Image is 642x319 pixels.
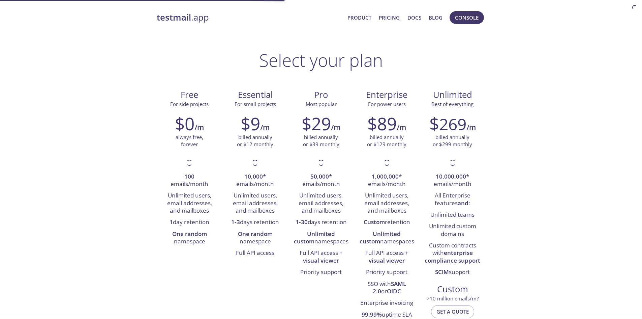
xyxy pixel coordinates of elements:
[359,171,415,190] li: * emails/month
[407,13,421,22] a: Docs
[162,171,217,190] li: emails/month
[359,247,415,267] li: Full API access +
[303,134,339,148] p: billed annually or $39 monthly
[425,171,480,190] li: * emails/month
[425,190,480,209] li: All Enterprise features :
[429,13,442,22] a: Blog
[431,101,473,107] span: Best of everything
[235,101,276,107] span: For small projects
[362,311,382,318] strong: 99.99%
[455,13,479,22] span: Console
[433,134,472,148] p: billed annually or $299 monthly
[360,230,401,245] strong: Unlimited custom
[241,113,260,134] h2: $9
[293,190,349,217] li: Unlimited users, email addresses, and mailboxes
[435,268,449,276] strong: SCIM
[364,218,385,226] strong: Custom
[425,249,480,264] strong: enterprise compliance support
[184,172,194,180] strong: 100
[260,122,270,133] h6: /m
[372,172,399,180] strong: 1,000,000
[228,89,283,101] span: Essential
[397,122,406,133] h6: /m
[237,134,273,148] p: billed annually or $12 monthly
[425,221,480,240] li: Unlimited custom domains
[302,113,331,134] h2: $29
[368,101,406,107] span: For power users
[227,247,283,259] li: Full API access
[359,297,415,309] li: Enterprise invoicing
[387,287,401,295] strong: OIDC
[238,230,273,238] strong: One random
[429,113,466,134] h2: $
[458,199,468,207] strong: and
[367,113,397,134] h2: $89
[293,217,349,228] li: days retention
[172,230,207,238] strong: One random
[176,134,203,148] p: always free, forever
[373,280,406,295] strong: SAML 2.0
[331,122,340,133] h6: /m
[310,172,329,180] strong: 50,000
[359,229,415,248] li: namespaces
[450,11,484,24] button: Console
[359,267,415,278] li: Priority support
[157,11,191,23] strong: testmail
[359,89,414,101] span: Enterprise
[439,113,466,135] span: 269
[293,171,349,190] li: * emails/month
[347,13,371,22] a: Product
[227,171,283,190] li: * emails/month
[425,209,480,221] li: Unlimited teams
[425,240,480,267] li: Custom contracts with
[436,172,466,180] strong: 10,000,000
[293,229,349,248] li: namespaces
[296,218,308,226] strong: 1-30
[227,217,283,228] li: days retention
[466,122,476,133] h6: /m
[433,89,472,101] span: Unlimited
[293,247,349,267] li: Full API access +
[231,218,240,226] strong: 1-3
[293,267,349,278] li: Priority support
[303,257,339,264] strong: visual viewer
[294,89,348,101] span: Pro
[306,101,337,107] span: Most popular
[194,122,204,133] h6: /m
[170,218,173,226] strong: 1
[162,217,217,228] li: day retention
[175,113,194,134] h2: $0
[427,295,479,302] span: > 10 million emails/m?
[294,230,335,245] strong: Unlimited custom
[425,267,480,278] li: support
[431,305,474,318] button: Get a quote
[425,284,480,295] span: Custom
[170,101,209,107] span: For side projects
[379,13,400,22] a: Pricing
[369,257,405,264] strong: visual viewer
[244,172,263,180] strong: 10,000
[157,12,342,23] a: testmail.app
[162,89,217,101] span: Free
[227,229,283,248] li: namespace
[259,50,383,70] h1: Select your plan
[367,134,406,148] p: billed annually or $129 monthly
[227,190,283,217] li: Unlimited users, email addresses, and mailboxes
[162,229,217,248] li: namespace
[436,307,469,316] span: Get a quote
[359,190,415,217] li: Unlimited users, email addresses, and mailboxes
[359,278,415,298] li: SSO with or
[359,217,415,228] li: retention
[162,190,217,217] li: Unlimited users, email addresses, and mailboxes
